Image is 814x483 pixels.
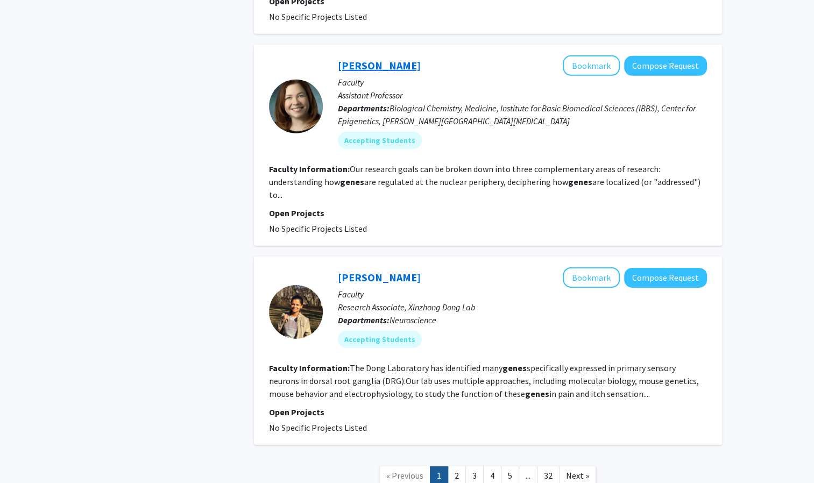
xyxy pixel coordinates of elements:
p: Assistant Professor [338,89,707,102]
b: genes [568,176,592,187]
b: Departments: [338,103,390,113]
button: Compose Request to Karen Reddy [624,56,707,76]
b: Faculty Information: [269,363,350,373]
mat-chip: Accepting Students [338,331,422,348]
span: Neuroscience [390,315,436,325]
span: « Previous [386,470,423,481]
span: Next » [566,470,589,481]
b: genes [502,363,527,373]
iframe: Chat [8,435,46,475]
p: Faculty [338,288,707,301]
span: ... [526,470,530,481]
b: Faculty Information: [269,164,350,174]
b: genes [340,176,364,187]
mat-chip: Accepting Students [338,132,422,149]
span: Biological Chemistry, Medicine, Institute for Basic Biomedical Sciences (IBBS), Center for Epigen... [338,103,696,126]
fg-read-more: Our research goals can be broken down into three complementary areas of research: understanding h... [269,164,700,200]
b: Departments: [338,315,390,325]
button: Add Karen Reddy to Bookmarks [563,55,620,76]
span: No Specific Projects Listed [269,223,367,234]
a: [PERSON_NAME] [338,59,421,72]
p: Open Projects [269,406,707,418]
fg-read-more: The Dong Laboratory has identified many specifically expressed in primary sensory neurons in dors... [269,363,699,399]
a: [PERSON_NAME] [338,271,421,284]
p: Open Projects [269,207,707,219]
b: genes [525,388,549,399]
span: No Specific Projects Listed [269,422,367,433]
p: Faculty [338,76,707,89]
button: Compose Request to Naina Gour [624,268,707,288]
p: Research Associate, Xinzhong Dong Lab [338,301,707,314]
span: No Specific Projects Listed [269,11,367,22]
button: Add Naina Gour to Bookmarks [563,267,620,288]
